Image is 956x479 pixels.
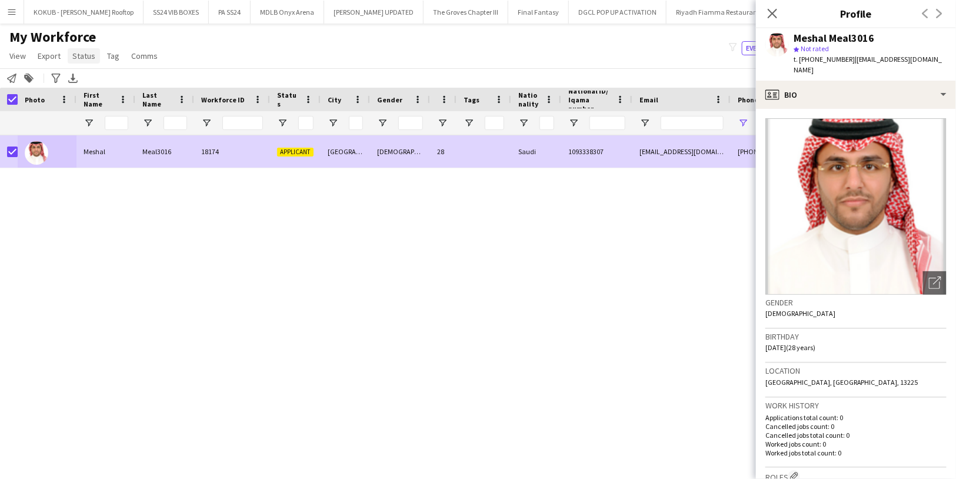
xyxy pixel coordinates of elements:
span: t. [PHONE_NUMBER] [794,55,855,64]
input: Workforce ID Filter Input [222,116,263,130]
button: Open Filter Menu [738,118,748,128]
button: SS24 VIB BOXES [144,1,209,24]
h3: Work history [765,400,947,411]
span: Phone [738,95,758,104]
h3: Birthday [765,331,947,342]
div: [PHONE_NUMBER] [731,135,881,168]
button: Open Filter Menu [639,118,650,128]
input: Email Filter Input [661,116,724,130]
button: Open Filter Menu [142,118,153,128]
span: [DEMOGRAPHIC_DATA] [765,309,835,318]
p: Cancelled jobs total count: 0 [765,431,947,440]
span: Status [277,91,299,108]
div: Meal3016 [135,135,194,168]
app-action-btn: Notify workforce [5,71,19,85]
button: DGCL POP UP ACTIVATION [569,1,667,24]
button: Open Filter Menu [201,118,212,128]
div: Saudi [511,135,561,168]
span: My Workforce [9,28,96,46]
button: Open Filter Menu [84,118,94,128]
button: [PERSON_NAME] UPDATED [324,1,424,24]
p: Worked jobs total count: 0 [765,448,947,457]
p: Applications total count: 0 [765,413,947,422]
input: Status Filter Input [298,116,314,130]
span: | [EMAIL_ADDRESS][DOMAIN_NAME] [794,55,942,74]
span: Workforce ID [201,95,245,104]
span: [GEOGRAPHIC_DATA], [GEOGRAPHIC_DATA], 13225 [765,378,918,387]
h3: Profile [756,6,956,21]
div: Meshal [76,135,135,168]
span: Last Name [142,91,173,108]
div: [DEMOGRAPHIC_DATA] [370,135,430,168]
input: National ID/ Iqama number Filter Input [589,116,625,130]
span: Not rated [801,44,829,53]
button: Everyone8,646 [742,41,801,55]
input: Tags Filter Input [485,116,504,130]
p: Cancelled jobs count: 0 [765,422,947,431]
a: Comms [126,48,162,64]
span: Tag [107,51,119,61]
span: Status [72,51,95,61]
img: Meshal Meal3016 [25,141,48,165]
span: City [328,95,341,104]
button: Open Filter Menu [328,118,338,128]
button: PA SS24 [209,1,251,24]
app-action-btn: Export XLSX [66,71,80,85]
span: Export [38,51,61,61]
h3: Gender [765,297,947,308]
img: Crew avatar or photo [765,118,947,295]
button: Open Filter Menu [518,118,529,128]
button: KOKUB - [PERSON_NAME] Rooftop [24,1,144,24]
span: Nationality [518,91,540,108]
button: MDLB Onyx Arena [251,1,324,24]
p: Worked jobs count: 0 [765,440,947,448]
button: Open Filter Menu [377,118,388,128]
h3: Location [765,365,947,376]
div: Meshal Meal3016 [794,33,875,44]
input: First Name Filter Input [105,116,128,130]
span: Photo [25,95,45,104]
span: Applicant [277,148,314,157]
span: National ID/ Iqama number [568,87,611,113]
span: [DATE] (28 years) [765,343,815,352]
div: 28 [430,135,457,168]
div: [EMAIL_ADDRESS][DOMAIN_NAME] [632,135,731,168]
input: Gender Filter Input [398,116,423,130]
button: Open Filter Menu [568,118,579,128]
a: Tag [102,48,124,64]
button: The Groves Chapter III [424,1,508,24]
input: Last Name Filter Input [164,116,187,130]
div: 18174 [194,135,270,168]
div: Open photos pop-in [923,271,947,295]
button: Open Filter Menu [277,118,288,128]
div: Bio [756,81,956,109]
button: Final Fantasy [508,1,569,24]
span: Email [639,95,658,104]
input: City Filter Input [349,116,363,130]
button: Open Filter Menu [437,118,448,128]
div: [GEOGRAPHIC_DATA] [321,135,370,168]
a: View [5,48,31,64]
span: Gender [377,95,402,104]
a: Export [33,48,65,64]
span: View [9,51,26,61]
app-action-btn: Advanced filters [49,71,63,85]
a: Status [68,48,100,64]
span: First Name [84,91,114,108]
button: Riyadh Fiamma Restaurant [667,1,770,24]
span: Comms [131,51,158,61]
span: Tags [464,95,479,104]
button: Open Filter Menu [464,118,474,128]
span: 1093338307 [568,147,604,156]
app-action-btn: Add to tag [22,71,36,85]
input: Nationality Filter Input [539,116,554,130]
